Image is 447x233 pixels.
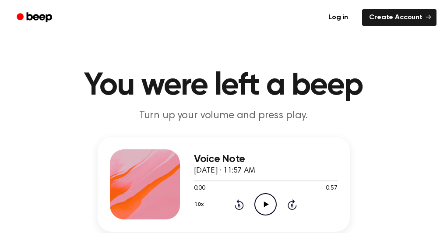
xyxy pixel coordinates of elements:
[194,197,207,212] button: 1.0x
[362,9,436,26] a: Create Account
[194,153,338,165] h3: Voice Note
[194,167,255,175] span: [DATE] · 11:57 AM
[56,109,392,123] p: Turn up your volume and press play.
[326,184,337,193] span: 0:57
[11,70,436,102] h1: You were left a beep
[194,184,205,193] span: 0:00
[320,7,357,28] a: Log in
[11,9,60,26] a: Beep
